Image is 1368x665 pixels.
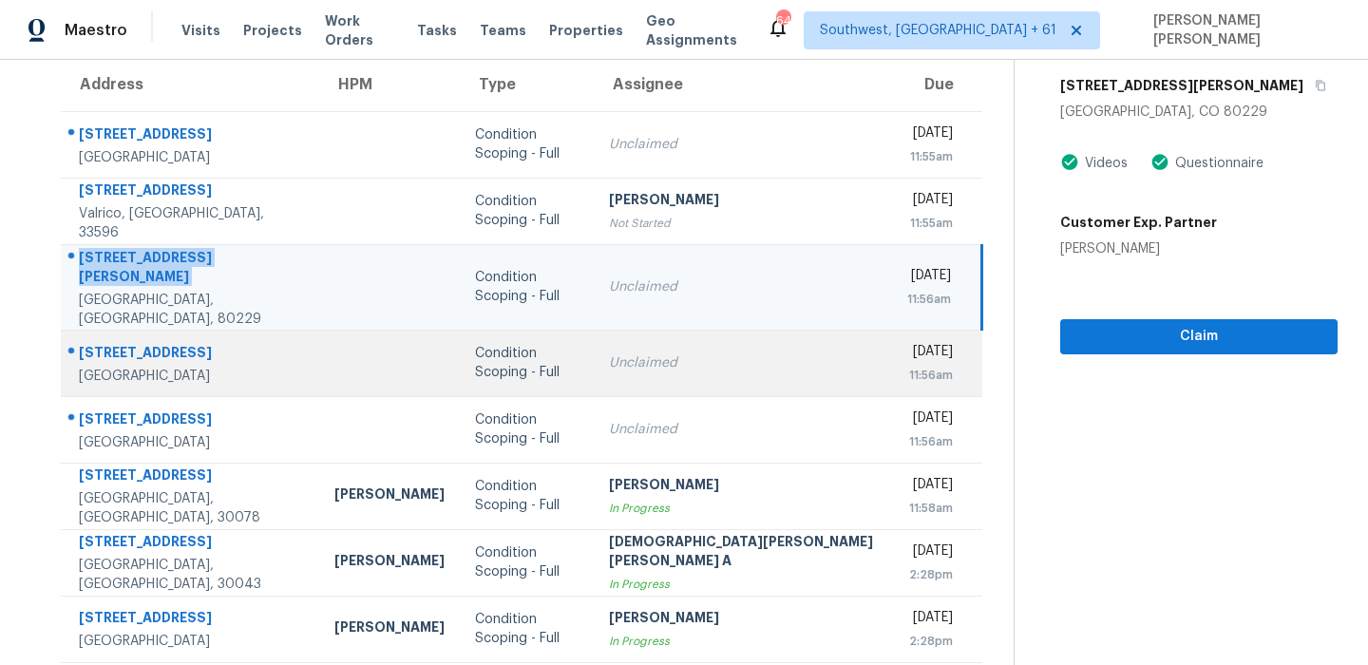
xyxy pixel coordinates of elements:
div: [DATE] [907,123,953,147]
div: Unclaimed [609,353,877,372]
div: Condition Scoping - Full [475,192,579,230]
div: Condition Scoping - Full [475,477,579,515]
span: Visits [181,21,220,40]
div: Unclaimed [609,135,877,154]
div: [STREET_ADDRESS] [79,180,304,204]
div: Not Started [609,214,877,233]
button: Copy Address [1303,68,1329,103]
div: [GEOGRAPHIC_DATA] [79,632,304,651]
div: Unclaimed [609,277,877,296]
div: [GEOGRAPHIC_DATA], [GEOGRAPHIC_DATA], 30043 [79,556,304,594]
div: [STREET_ADDRESS] [79,608,304,632]
span: [PERSON_NAME] [PERSON_NAME] [1146,11,1339,49]
div: [GEOGRAPHIC_DATA], [GEOGRAPHIC_DATA], 30078 [79,489,304,527]
h5: [STREET_ADDRESS][PERSON_NAME] [1060,76,1303,95]
th: Type [460,58,595,111]
div: Valrico, [GEOGRAPHIC_DATA], 33596 [79,204,304,242]
div: 11:56am [907,366,953,385]
div: 11:56am [907,290,951,309]
div: Questionnaire [1169,154,1263,173]
div: [PERSON_NAME] [1060,239,1217,258]
th: Due [892,58,982,111]
div: [DEMOGRAPHIC_DATA][PERSON_NAME] [PERSON_NAME] A [609,532,877,575]
div: [GEOGRAPHIC_DATA], [GEOGRAPHIC_DATA], 80229 [79,291,304,329]
th: HPM [319,58,460,111]
div: [DATE] [907,266,951,290]
div: [STREET_ADDRESS] [79,465,304,489]
div: In Progress [609,575,877,594]
div: 11:55am [907,214,953,233]
div: Condition Scoping - Full [475,410,579,448]
div: Condition Scoping - Full [475,125,579,163]
div: Condition Scoping - Full [475,610,579,648]
span: Claim [1075,325,1322,349]
div: [DATE] [907,475,953,499]
div: [GEOGRAPHIC_DATA] [79,148,304,167]
img: Artifact Present Icon [1060,152,1079,172]
div: [PERSON_NAME] [334,617,445,641]
div: Condition Scoping - Full [475,543,579,581]
div: In Progress [609,499,877,518]
img: Artifact Present Icon [1150,152,1169,172]
div: 11:56am [907,432,953,451]
div: [DATE] [907,541,953,565]
div: [STREET_ADDRESS] [79,343,304,367]
div: 2:28pm [907,565,953,584]
div: [STREET_ADDRESS] [79,532,304,556]
div: [DATE] [907,342,953,366]
span: Maestro [65,21,127,40]
div: [STREET_ADDRESS] [79,124,304,148]
th: Address [61,58,319,111]
span: Geo Assignments [646,11,745,49]
div: 11:55am [907,147,953,166]
span: Teams [480,21,526,40]
div: [PERSON_NAME] [609,608,877,632]
div: [GEOGRAPHIC_DATA] [79,433,304,452]
span: Tasks [417,24,457,37]
div: Condition Scoping - Full [475,268,579,306]
div: [PERSON_NAME] [609,475,877,499]
div: [GEOGRAPHIC_DATA] [79,367,304,386]
span: Work Orders [325,11,394,49]
div: Videos [1079,154,1128,173]
div: 11:58am [907,499,953,518]
div: 648 [776,11,789,30]
div: [DATE] [907,190,953,214]
div: [DATE] [907,408,953,432]
div: Unclaimed [609,420,877,439]
div: [PERSON_NAME] [334,484,445,508]
div: [STREET_ADDRESS][PERSON_NAME] [79,248,304,291]
button: Claim [1060,319,1338,354]
h5: Customer Exp. Partner [1060,213,1217,232]
div: [PERSON_NAME] [609,190,877,214]
span: Southwest, [GEOGRAPHIC_DATA] + 61 [820,21,1056,40]
div: [DATE] [907,608,953,632]
div: [GEOGRAPHIC_DATA], CO 80229 [1060,103,1338,122]
div: [PERSON_NAME] [334,551,445,575]
span: Properties [549,21,623,40]
span: Projects [243,21,302,40]
th: Assignee [594,58,892,111]
div: Condition Scoping - Full [475,344,579,382]
div: In Progress [609,632,877,651]
div: 2:28pm [907,632,953,651]
div: [STREET_ADDRESS] [79,409,304,433]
